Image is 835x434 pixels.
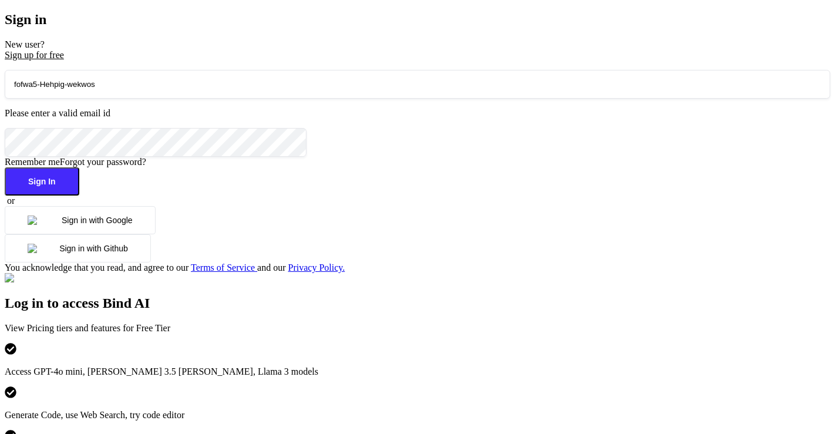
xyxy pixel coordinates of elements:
img: google [28,216,62,225]
p: Generate Code, use Web Search, try code editor [5,410,830,420]
p: Access GPT-4o mini, [PERSON_NAME] 3.5 [PERSON_NAME], Llama 3 models [5,366,830,377]
span: View Pricing [5,323,54,333]
div: You acknowledge that you read, and agree to our and our [5,263,830,273]
span: Remember me [5,157,60,167]
span: or [7,196,15,206]
button: Sign in with Google [5,206,156,234]
button: Sign in with Github [5,234,151,263]
p: tiers and features for Free Tier [5,323,830,334]
button: Sign In [5,167,79,196]
h2: Sign in [5,12,830,28]
p: New user? [5,39,830,60]
img: Bind AI logo [5,273,63,284]
span: Forgot your password? [60,157,146,167]
input: Login or Email [5,70,830,99]
a: Terms of Service [191,263,257,272]
p: Please enter a valid email id [5,108,830,119]
img: github [28,244,59,253]
h2: Log in to access Bind AI [5,295,830,311]
a: Privacy Policy. [288,263,345,272]
div: Sign up for free [5,50,830,60]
